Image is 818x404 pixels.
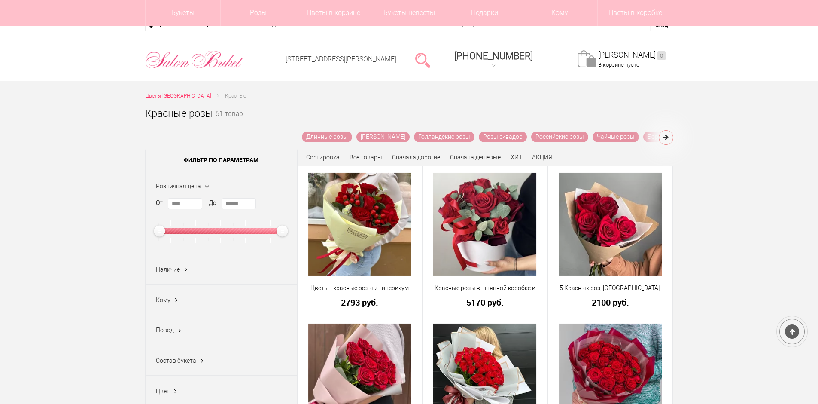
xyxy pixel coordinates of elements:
[146,149,297,171] span: Фильтр по параметрам
[156,357,196,364] span: Состав букета
[350,154,382,161] a: Все товары
[156,266,180,273] span: Наличие
[145,49,243,71] img: Цветы Нижний Новгород
[303,298,417,307] a: 2793 руб.
[643,132,696,142] a: Бордовые розы
[511,154,522,161] a: ХИТ
[145,106,213,121] h1: Красные розы
[598,61,639,68] span: В корзине пусто
[553,284,667,293] a: 5 Красных роз, [GEOGRAPHIC_DATA], крупный бутон
[216,111,243,132] small: 61 товар
[532,154,552,161] a: АКЦИЯ
[593,132,639,142] a: Чайные розы
[306,154,340,161] span: Сортировка
[657,51,666,60] ins: 0
[531,132,588,142] a: Российские розы
[156,199,163,208] label: От
[156,297,170,303] span: Кому
[559,173,662,276] img: 5 Красных роз, Эквадор, крупный бутон
[302,132,352,142] a: Длинные розы
[303,284,417,293] a: Цветы - красные розы и гиперикум
[553,298,667,307] a: 2100 руб.
[428,298,542,307] a: 5170 руб.
[433,173,536,276] img: Красные розы в шляпной коробке и зелень
[414,132,474,142] a: Голландские розы
[145,92,211,101] a: Цветы [GEOGRAPHIC_DATA]
[156,388,170,395] span: Цвет
[598,50,666,60] a: [PERSON_NAME]
[428,284,542,293] a: Красные розы в шляпной коробке и зелень
[454,51,533,61] span: [PHONE_NUMBER]
[156,183,201,190] span: Розничная цена
[479,132,527,142] a: Розы эквадор
[356,132,410,142] a: [PERSON_NAME]
[286,55,396,63] a: [STREET_ADDRESS][PERSON_NAME]
[209,199,216,208] label: До
[225,93,246,99] span: Красные
[449,48,538,72] a: [PHONE_NUMBER]
[450,154,501,161] a: Сначала дешевые
[392,154,440,161] a: Сначала дорогие
[145,93,211,99] span: Цветы [GEOGRAPHIC_DATA]
[308,173,411,276] img: Цветы - красные розы и гиперикум
[156,327,174,334] span: Повод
